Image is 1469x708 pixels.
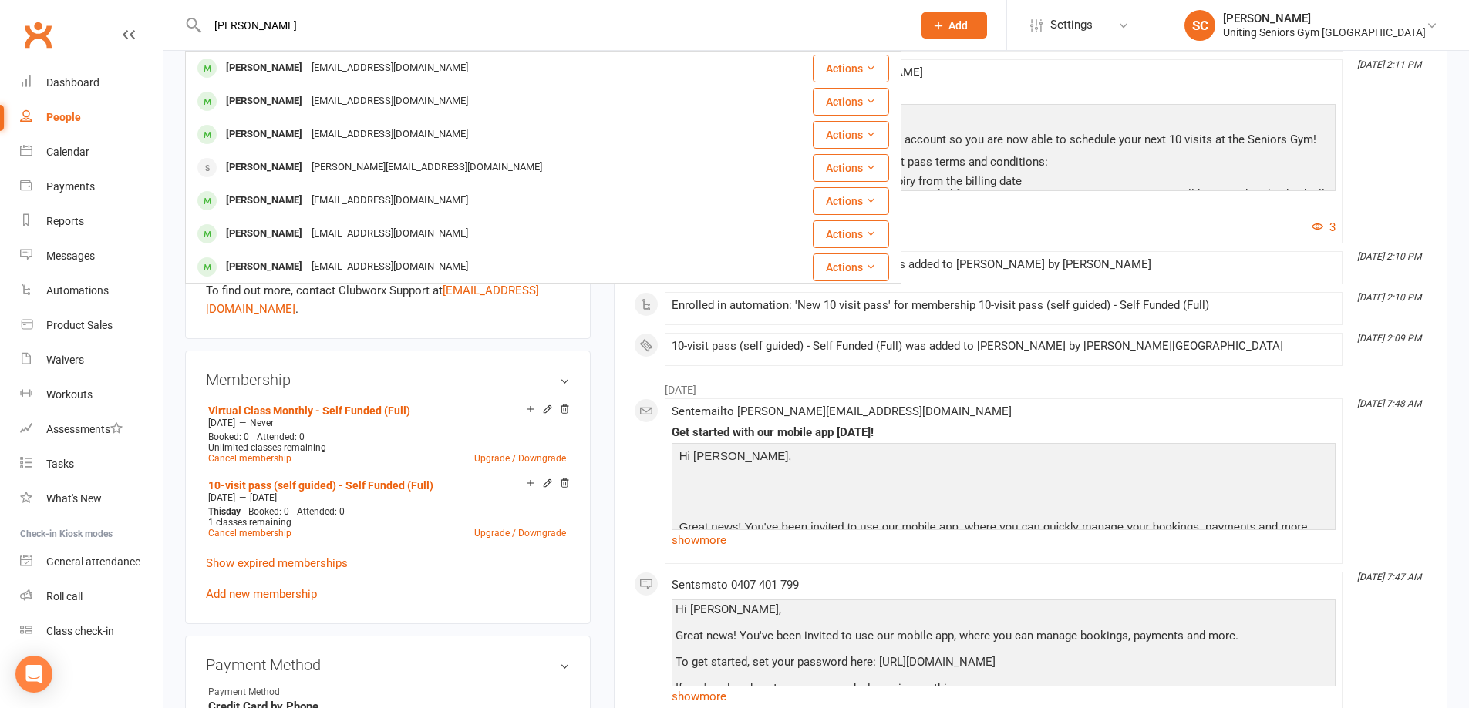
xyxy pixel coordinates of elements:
[46,492,102,505] div: What's New
[248,506,289,517] span: Booked: 0
[20,273,163,308] a: Automations
[206,587,317,601] a: Add new membership
[20,447,163,482] a: Tasks
[46,180,95,193] div: Payments
[221,90,307,112] div: [PERSON_NAME]
[1357,333,1421,344] i: [DATE] 2:09 PM
[706,188,1332,201] li: All 10 visit passes are not able to be suspended for any reason, extenuating circumstances will b...
[20,65,163,100] a: Dashboard
[257,431,305,442] span: Attended: 0
[46,146,89,158] div: Calendar
[204,417,570,429] div: —
[208,453,291,464] a: Cancel membership
[250,418,274,428] span: Never
[20,545,163,579] a: General attendance kiosk mode
[20,482,163,516] a: What's New
[1223,25,1426,39] div: Uniting Seniors Gym [GEOGRAPHIC_DATA]
[46,423,123,435] div: Assessments
[221,223,307,245] div: [PERSON_NAME]
[46,354,84,366] div: Waivers
[221,190,307,212] div: [PERSON_NAME]
[208,404,410,417] a: Virtual Class Monthly - Self Funded (Full)
[208,492,235,503] span: [DATE]
[203,15,901,36] input: Search...
[221,123,307,146] div: [PERSON_NAME]
[813,154,889,182] button: Actions
[813,121,889,149] button: Actions
[672,87,1336,100] div: New 10 visit pass
[208,528,291,539] a: Cancel membership
[208,431,249,442] span: Booked: 0
[206,371,570,388] h3: Membership
[672,340,1336,353] div: 10-visit pass (self guided) - Self Funded (Full) was added to [PERSON_NAME] by [PERSON_NAME][GEOG...
[1184,10,1215,41] div: SC
[15,656,52,693] div: Open Intercom Messenger
[1357,572,1421,582] i: [DATE] 7:47 AM
[297,506,345,517] span: Attended: 0
[46,319,113,331] div: Product Sales
[1050,8,1093,42] span: Settings
[813,187,889,215] button: Actions
[20,579,163,614] a: Roll call
[676,447,1332,469] p: Hi [PERSON_NAME],
[1357,292,1421,303] i: [DATE] 2:10 PM
[208,479,433,492] a: 10-visit pass (self guided) - Self Funded (Full)
[672,258,1336,271] div: Virtual Class Monthly - Self Funded (Full) was added to [PERSON_NAME] by [PERSON_NAME]
[208,506,226,517] span: This
[208,517,291,528] span: 1 classes remaining
[307,90,473,112] div: [EMAIL_ADDRESS][DOMAIN_NAME]
[20,377,163,412] a: Workouts
[921,12,987,39] button: Add
[221,156,307,179] div: [PERSON_NAME]
[813,88,889,116] button: Actions
[676,518,1332,540] p: Great news! You've been invited to use our mobile app, where you can quickly manage your bookings...
[634,374,1427,398] li: [DATE]
[20,614,163,649] a: Class kiosk mode
[204,506,244,517] div: day
[20,239,163,273] a: Messages
[307,256,473,278] div: [EMAIL_ADDRESS][DOMAIN_NAME]
[208,442,326,453] span: Unlimited classes remaining
[672,190,1336,212] a: show more
[46,388,93,401] div: Workouts
[206,556,348,570] a: Show expired memberships
[307,223,473,245] div: [EMAIL_ADDRESS][DOMAIN_NAME]
[20,308,163,343] a: Product Sales
[46,625,114,637] div: Class check-in
[46,284,109,297] div: Automations
[20,412,163,447] a: Assessments
[46,458,74,470] div: Tasks
[676,153,1332,175] p: Please be reminded of the following 10 visit pass terms and conditions:
[813,55,889,82] button: Actions
[20,135,163,169] a: Calendar
[20,169,163,204] a: Payments
[307,156,547,179] div: [PERSON_NAME][EMAIL_ADDRESS][DOMAIN_NAME]
[208,685,335,700] div: Payment Method
[672,578,799,592] span: Sent sms to 0407 401 799
[20,204,163,239] a: Reports
[307,190,473,212] div: [EMAIL_ADDRESS][DOMAIN_NAME]
[204,492,570,504] div: —
[813,253,889,281] button: Actions
[20,100,163,135] a: People
[474,453,566,464] a: Upgrade / Downgrade
[46,555,140,568] div: General attendance
[46,111,81,123] div: People
[307,57,473,79] div: [EMAIL_ADDRESS][DOMAIN_NAME]
[250,492,277,503] span: [DATE]
[706,175,1332,188] li: All 10 visit passes have a 16 week expiry from the billing date
[46,215,84,227] div: Reports
[206,265,554,316] no-payment-system: Automated Member Payments are not yet enabled for your account. To find out more, contact Clubwor...
[672,426,1336,439] div: Get started with our mobile app [DATE]!
[20,343,163,377] a: Waivers
[46,590,83,602] div: Roll call
[19,15,57,54] a: Clubworx
[307,123,473,146] div: [EMAIL_ADDRESS][DOMAIN_NAME]
[672,529,1336,551] a: show more
[208,418,235,428] span: [DATE]
[46,250,95,262] div: Messages
[672,299,1336,312] div: Enrolled in automation: 'New 10 visit pass' for membership 10-visit pass (self guided) - Self Fun...
[1223,12,1426,25] div: [PERSON_NAME]
[474,528,566,539] a: Upgrade / Downgrade
[672,686,1336,707] a: show more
